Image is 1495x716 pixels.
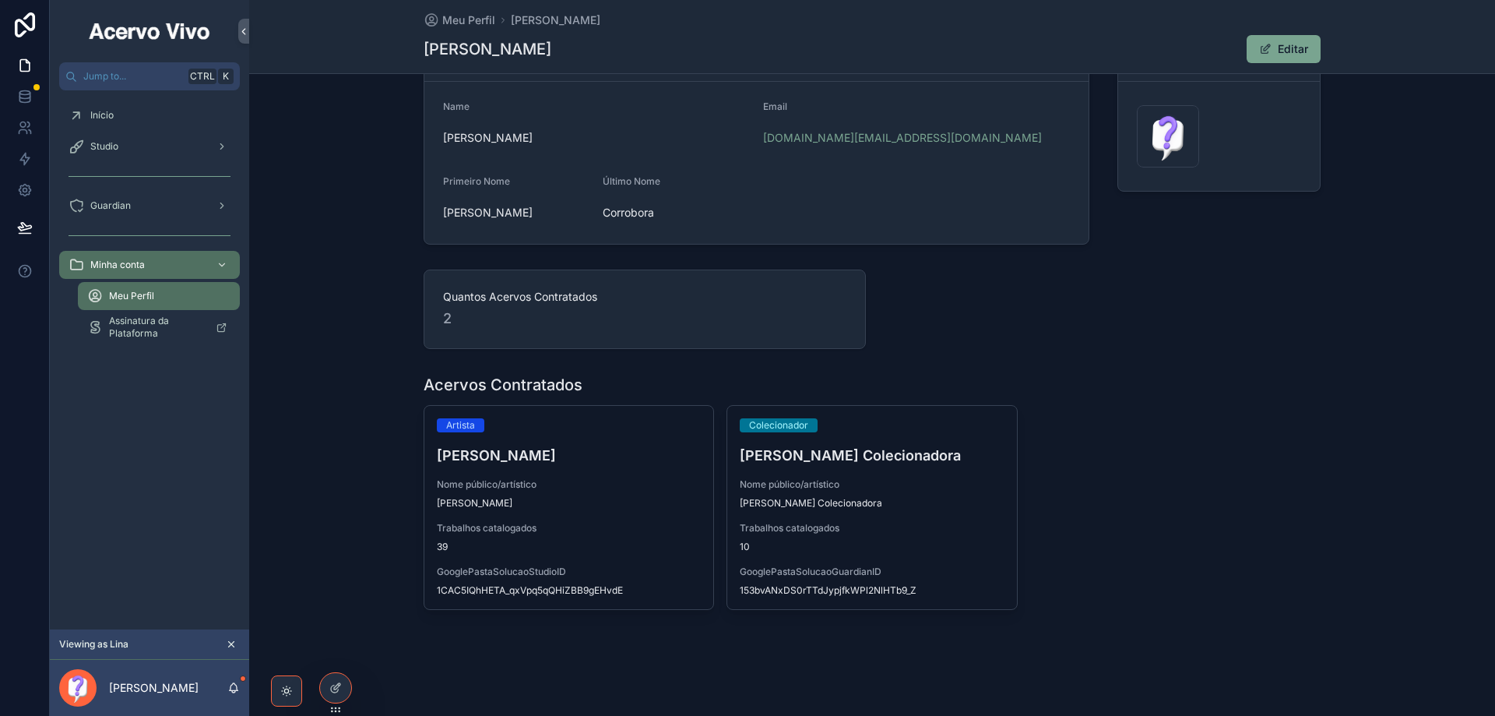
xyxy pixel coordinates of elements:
p: [PERSON_NAME] [109,680,199,696]
h1: [PERSON_NAME] [424,38,551,60]
span: Último Nome [603,175,660,187]
span: Name [443,101,470,112]
a: Colecionador[PERSON_NAME] ColecionadoraNome público/artístico[PERSON_NAME] ColecionadoraTrabalhos... [726,405,1017,610]
a: Meu Perfil [78,282,240,310]
div: Colecionador [749,418,808,432]
div: scrollable content [50,90,249,362]
span: Meu Perfil [442,12,495,28]
span: Trabalhos catalogados [437,522,701,534]
a: Minha conta [59,251,240,279]
span: Início [90,109,114,122]
span: [PERSON_NAME] [443,130,751,146]
a: [PERSON_NAME] [511,12,600,28]
img: App logo [86,19,213,44]
a: Guardian [59,192,240,220]
a: Studio [59,132,240,160]
span: Corrobora [603,205,750,220]
a: Artista[PERSON_NAME]Nome público/artístico[PERSON_NAME]Trabalhos catalogados39GooglePastaSolucaoS... [424,405,714,610]
span: GooglePastaSolucaoStudioID [437,566,701,578]
div: Artista [446,418,475,432]
span: Studio [90,140,118,153]
span: 10 [740,541,1004,553]
a: [DOMAIN_NAME][EMAIL_ADDRESS][DOMAIN_NAME] [763,130,1042,146]
span: Ctrl [188,69,216,84]
span: Assinatura da Plataforma [109,315,203,340]
span: Jump to... [83,70,182,83]
span: GooglePastaSolucaoGuardianID [740,566,1004,578]
a: Assinatura da Plataforma [78,313,240,341]
span: [PERSON_NAME] Colecionadora [740,497,1004,510]
span: 39 [437,541,701,553]
h4: [PERSON_NAME] [437,445,701,466]
span: Trabalhos catalogados [740,522,1004,534]
span: 2 [443,308,846,330]
span: Meu Perfil [109,290,154,302]
span: Nome público/artístico [437,478,701,491]
span: 153bvANxDS0rTTdJypjfkWPl2NlHTb9_Z [740,584,1004,597]
a: Início [59,101,240,129]
span: [PERSON_NAME] [443,205,590,220]
span: Email [763,101,787,112]
span: Nome público/artístico [740,478,1004,491]
span: 1CAC5IQhHETA_qxVpq5qQHiZBB9gEHvdE [437,584,701,597]
span: Guardian [90,199,131,212]
span: Primeiro Nome [443,175,510,187]
span: Viewing as Lina [59,638,128,651]
span: [PERSON_NAME] [437,497,701,510]
a: Meu Perfil [424,12,495,28]
span: Quantos Acervos Contratados [443,289,846,305]
button: Editar [1247,35,1321,63]
span: Minha conta [90,259,145,271]
button: Jump to...CtrlK [59,62,240,90]
span: K [220,70,232,83]
h4: [PERSON_NAME] Colecionadora [740,445,1004,466]
h1: Acervos Contratados [424,374,582,396]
